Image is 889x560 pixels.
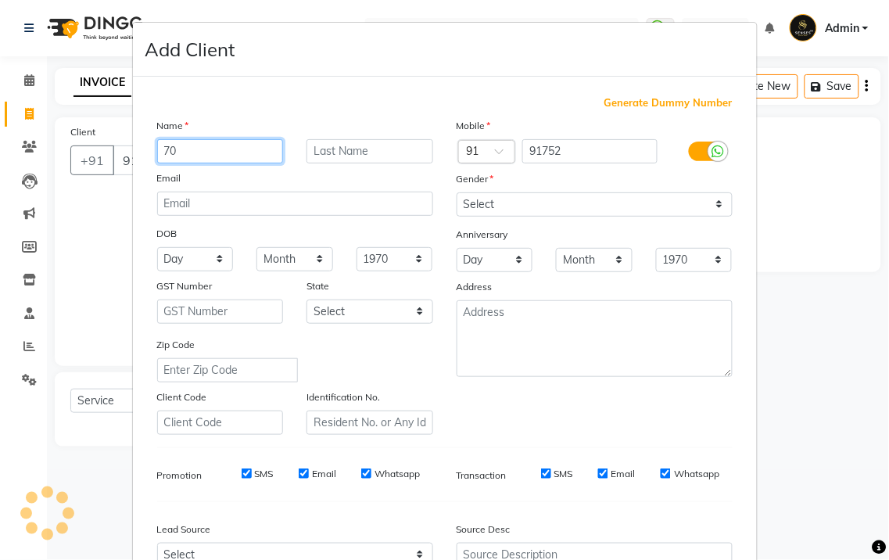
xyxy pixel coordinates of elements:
input: First Name [157,139,284,163]
label: Address [457,280,493,294]
label: GST Number [157,279,213,293]
label: Promotion [157,468,203,483]
label: Gender [457,172,494,186]
label: Anniversary [457,228,508,242]
label: SMS [255,467,274,481]
label: Source Desc [457,522,511,537]
label: Email [611,467,636,481]
label: Identification No. [306,390,380,404]
label: SMS [554,467,573,481]
input: Last Name [306,139,433,163]
label: Lead Source [157,522,211,537]
label: Email [157,171,181,185]
label: Transaction [457,468,507,483]
label: Whatsapp [674,467,719,481]
input: Resident No. or Any Id [306,411,433,435]
label: Whatsapp [375,467,420,481]
label: Name [157,119,189,133]
label: Client Code [157,390,207,404]
label: Email [312,467,336,481]
label: State [306,279,329,293]
span: Generate Dummy Number [604,95,733,111]
input: GST Number [157,300,284,324]
label: Mobile [457,119,491,133]
h4: Add Client [145,35,235,63]
input: Email [157,192,433,216]
label: DOB [157,227,177,241]
label: Zip Code [157,338,195,352]
input: Client Code [157,411,284,435]
input: Enter Zip Code [157,358,298,382]
input: Mobile [522,139,658,163]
